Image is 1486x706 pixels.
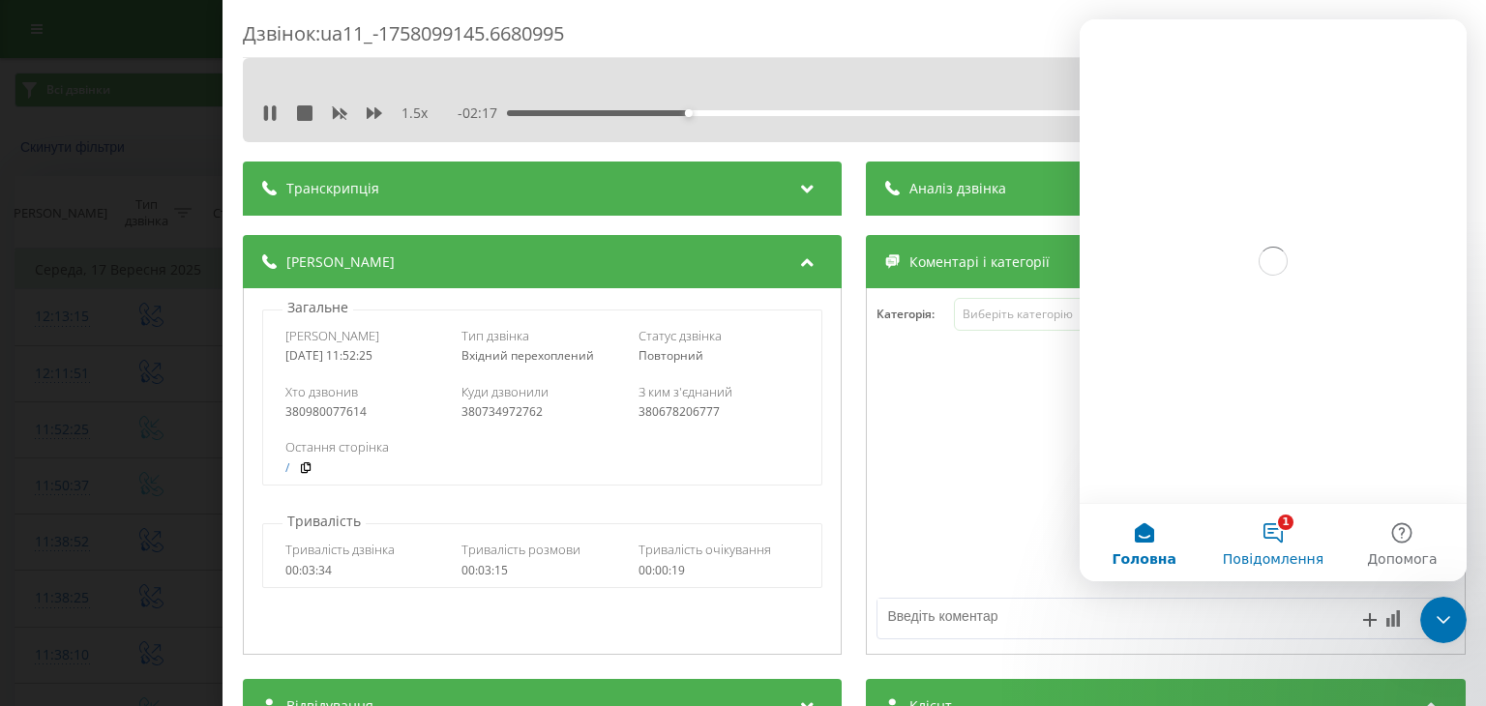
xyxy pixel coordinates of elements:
div: 00:03:34 [285,564,447,577]
div: 380980077614 [285,405,447,419]
span: Повторний [639,347,703,364]
span: Тривалість розмови [462,541,581,558]
span: Тривалість дзвінка [285,541,395,558]
div: Дзвінок : ua11_-1758099145.6680995 [243,20,1466,58]
iframe: Intercom live chat [1420,597,1467,643]
p: Загальне [282,298,353,317]
span: Тривалість очікування [639,541,771,558]
span: Статус дзвінка [639,327,722,344]
div: Виберіть категорію [963,307,1204,322]
h4: Категорія : [877,308,955,321]
span: [PERSON_NAME] [286,252,395,272]
span: Аналіз дзвінка [910,179,1007,198]
p: Тривалість [282,512,366,531]
div: 380678206777 [639,405,800,419]
span: Остання сторінка [285,438,389,456]
span: Транскрипція [286,179,379,198]
span: З ким з'єднаний [639,383,732,400]
span: - 02:17 [459,103,508,123]
span: Куди дзвонили [462,383,550,400]
span: Вхідний перехоплений [462,347,595,364]
span: Хто дзвонив [285,383,358,400]
span: 1.5 x [401,103,428,123]
div: 380734972762 [462,405,624,419]
span: Коментарі і категорії [910,252,1051,272]
div: 00:03:15 [462,564,624,577]
span: [PERSON_NAME] [285,327,379,344]
div: [DATE] 11:52:25 [285,349,447,363]
span: Тип дзвінка [462,327,530,344]
a: / [285,461,289,475]
iframe: Intercom live chat [1080,19,1467,581]
div: 00:00:19 [639,564,800,577]
div: Accessibility label [686,109,694,117]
